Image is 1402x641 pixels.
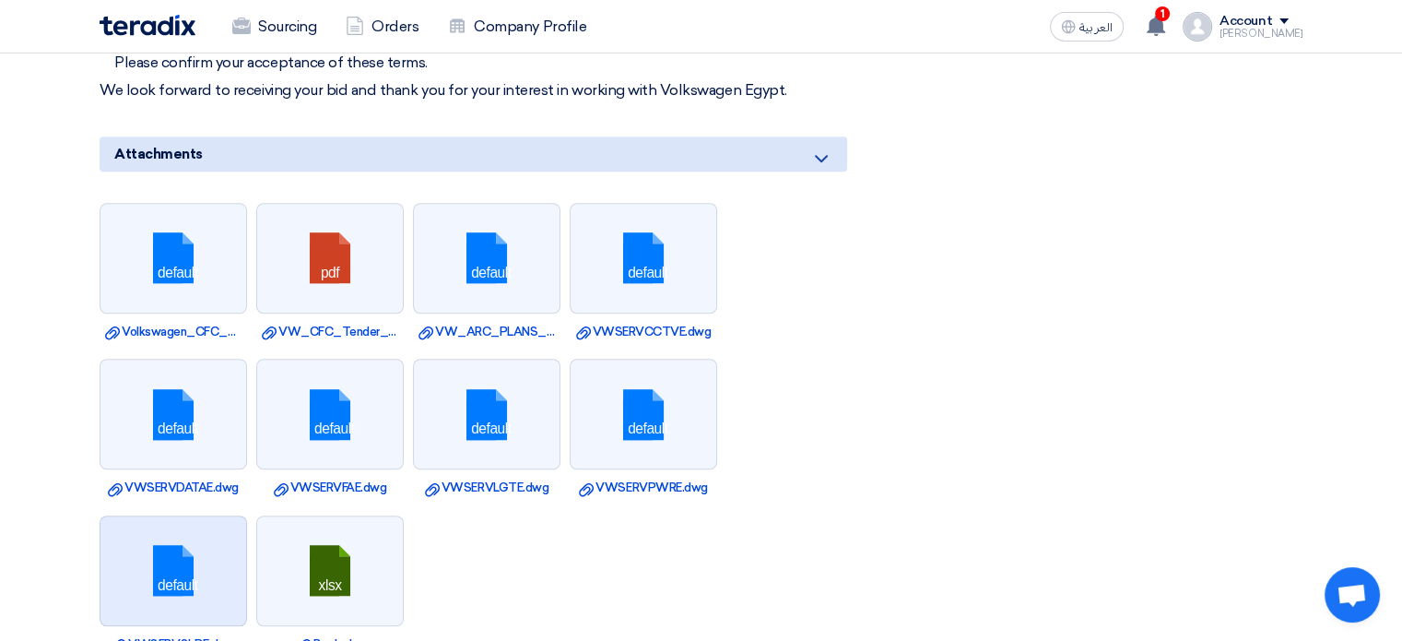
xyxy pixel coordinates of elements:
a: VWSERVLGTE.dwg [418,479,555,497]
a: VW_CFC_Tender_drawings.pdf [262,323,398,341]
div: Account [1219,14,1272,30]
a: Sourcing [218,6,331,47]
a: VWSERVDATAE.dwg [105,479,242,497]
button: العربية [1050,12,1124,42]
a: Open chat [1325,567,1380,623]
a: VW_ARC_PLANS_.dwg [418,323,555,341]
div: [PERSON_NAME] [1219,29,1302,39]
span: 1 [1155,6,1170,21]
a: VWSERVCCTVE.dwg [575,323,712,341]
span: العربية [1079,21,1113,34]
a: VWSERVFAE.dwg [262,479,398,497]
img: Teradix logo [100,15,195,36]
a: Orders [331,6,433,47]
img: profile_test.png [1183,12,1212,42]
a: VWSERVPWRE.dwg [575,479,712,497]
span: Attachments [114,144,203,164]
a: Company Profile [433,6,601,47]
p: We look forward to receiving your bid and thank you for your interest in working with Volkswagen ... [100,81,847,100]
a: Volkswagen_CFC_Mech_service_area.dwg [105,323,242,341]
